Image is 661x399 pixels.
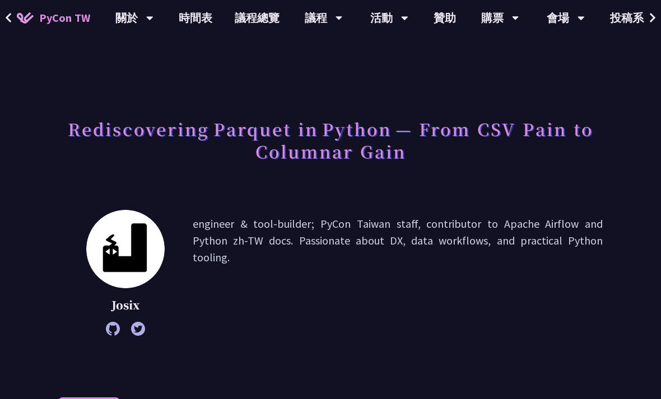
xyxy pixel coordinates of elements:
[86,297,165,313] p: Josix
[39,10,90,26] span: PyCon TW
[193,215,603,330] p: engineer & tool-builder; PyCon Taiwan staff, contributor to Apache Airflow and Python zh-TW docs....
[58,112,603,168] h1: Rediscovering Parquet in Python — From CSV Pain to Columnar Gain
[86,210,165,288] img: Josix
[17,12,34,24] img: Home icon of PyCon TW 2025
[6,4,101,32] a: PyCon TW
